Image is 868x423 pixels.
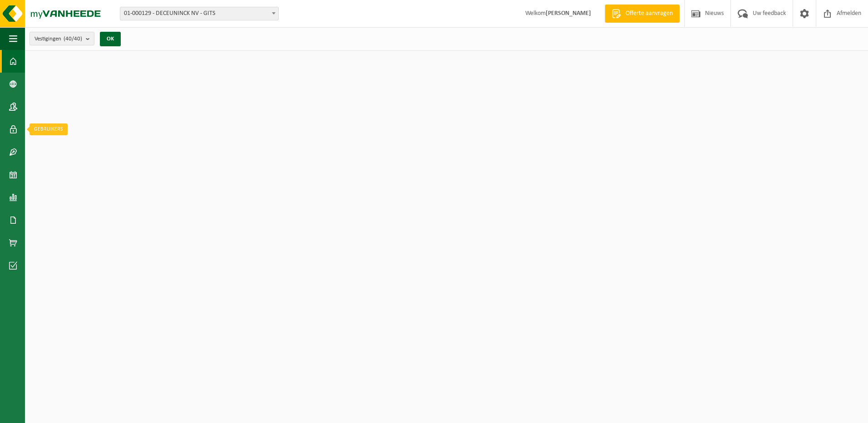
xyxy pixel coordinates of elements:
span: Offerte aanvragen [623,9,675,18]
span: 01-000129 - DECEUNINCK NV - GITS [120,7,278,20]
strong: [PERSON_NAME] [546,10,591,17]
a: Offerte aanvragen [605,5,680,23]
button: OK [100,32,121,46]
button: Vestigingen(40/40) [30,32,94,45]
span: 01-000129 - DECEUNINCK NV - GITS [120,7,279,20]
span: Vestigingen [35,32,82,46]
count: (40/40) [64,36,82,42]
